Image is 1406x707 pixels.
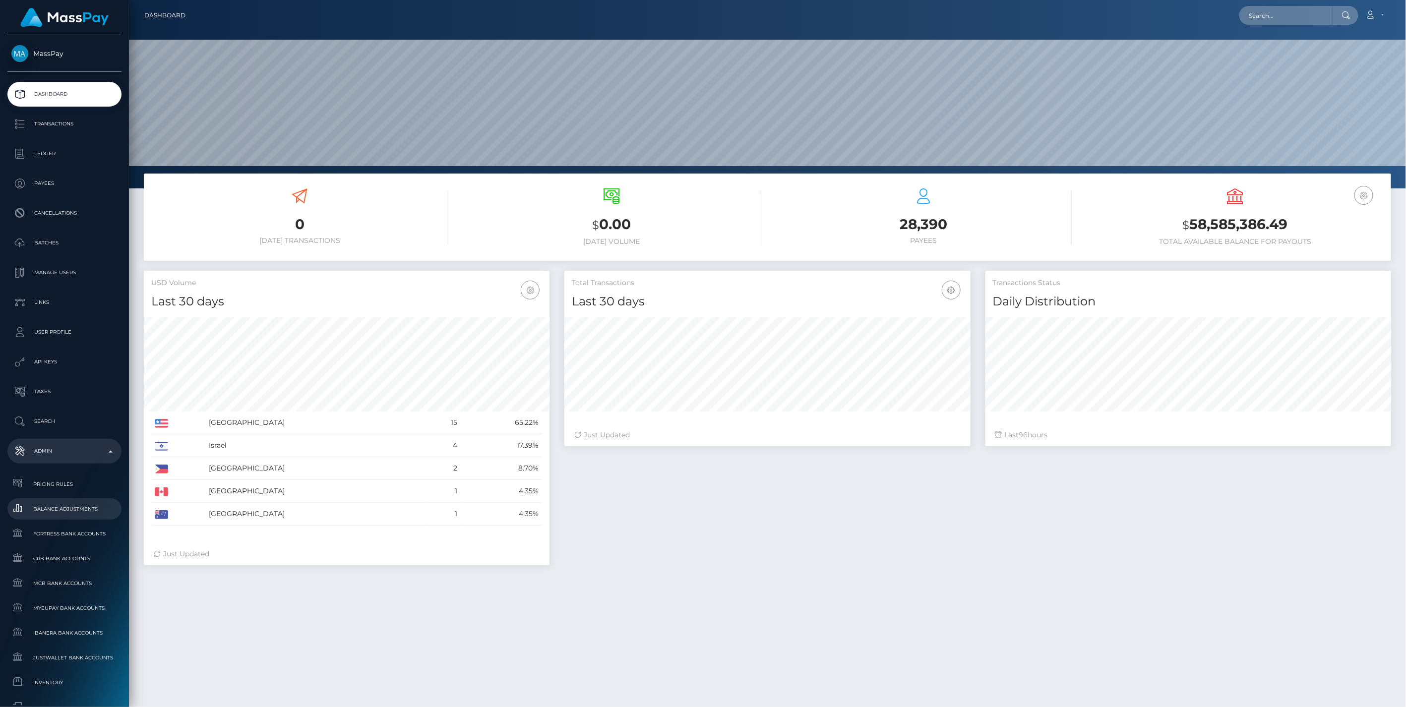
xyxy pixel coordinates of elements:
[11,354,118,369] p: API Keys
[11,478,118,490] span: Pricing Rules
[11,503,118,515] span: Balance Adjustments
[7,112,122,136] a: Transactions
[11,578,118,589] span: MCB Bank Accounts
[461,412,543,434] td: 65.22%
[11,325,118,340] p: User Profile
[993,293,1384,310] h4: Daily Distribution
[7,672,122,693] a: Inventory
[572,293,963,310] h4: Last 30 days
[11,45,28,62] img: MassPay
[7,473,122,495] a: Pricing Rules
[775,236,1072,245] h6: Payees
[205,480,425,503] td: [GEOGRAPHIC_DATA]
[155,487,168,496] img: CA.png
[205,503,425,526] td: [GEOGRAPHIC_DATA]
[7,622,122,644] a: Ibanera Bank Accounts
[7,498,122,520] a: Balance Adjustments
[7,82,122,107] a: Dashboard
[11,87,118,102] p: Dashboard
[572,278,963,288] h5: Total Transactions
[205,434,425,457] td: Israel
[425,434,461,457] td: 4
[1087,215,1384,235] h3: 58,585,386.49
[461,480,543,503] td: 4.35%
[154,549,540,559] div: Just Updated
[7,350,122,374] a: API Keys
[1239,6,1333,25] input: Search...
[775,215,1072,234] h3: 28,390
[11,444,118,459] p: Admin
[7,320,122,345] a: User Profile
[7,409,122,434] a: Search
[151,293,542,310] h4: Last 30 days
[7,141,122,166] a: Ledger
[1183,218,1190,232] small: $
[11,414,118,429] p: Search
[11,236,118,250] p: Batches
[574,430,960,440] div: Just Updated
[425,412,461,434] td: 15
[463,215,760,235] h3: 0.00
[11,265,118,280] p: Manage Users
[11,206,118,221] p: Cancellations
[1019,430,1028,439] span: 96
[20,8,109,27] img: MassPay Logo
[151,236,448,245] h6: [DATE] Transactions
[11,627,118,639] span: Ibanera Bank Accounts
[7,573,122,594] a: MCB Bank Accounts
[7,201,122,226] a: Cancellations
[11,602,118,614] span: MyEUPay Bank Accounts
[7,647,122,668] a: JustWallet Bank Accounts
[155,465,168,473] img: PH.png
[461,503,543,526] td: 4.35%
[205,412,425,434] td: [GEOGRAPHIC_DATA]
[592,218,599,232] small: $
[7,49,122,58] span: MassPay
[11,146,118,161] p: Ledger
[993,278,1384,288] h5: Transactions Status
[11,553,118,564] span: CRB Bank Accounts
[425,503,461,526] td: 1
[155,419,168,428] img: US.png
[7,379,122,404] a: Taxes
[155,442,168,451] img: IL.png
[11,117,118,131] p: Transactions
[7,523,122,544] a: Fortress Bank Accounts
[11,528,118,539] span: Fortress Bank Accounts
[11,295,118,310] p: Links
[995,430,1381,440] div: Last hours
[205,457,425,480] td: [GEOGRAPHIC_DATA]
[11,176,118,191] p: Payees
[151,215,448,234] h3: 0
[7,231,122,255] a: Batches
[7,439,122,464] a: Admin
[1087,237,1384,246] h6: Total Available Balance for Payouts
[461,457,543,480] td: 8.70%
[463,237,760,246] h6: [DATE] Volume
[11,677,118,688] span: Inventory
[425,480,461,503] td: 1
[7,260,122,285] a: Manage Users
[11,652,118,663] span: JustWallet Bank Accounts
[461,434,543,457] td: 17.39%
[144,5,185,26] a: Dashboard
[7,290,122,315] a: Links
[7,171,122,196] a: Payees
[7,597,122,619] a: MyEUPay Bank Accounts
[155,510,168,519] img: AU.png
[11,384,118,399] p: Taxes
[425,457,461,480] td: 2
[151,278,542,288] h5: USD Volume
[7,548,122,569] a: CRB Bank Accounts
